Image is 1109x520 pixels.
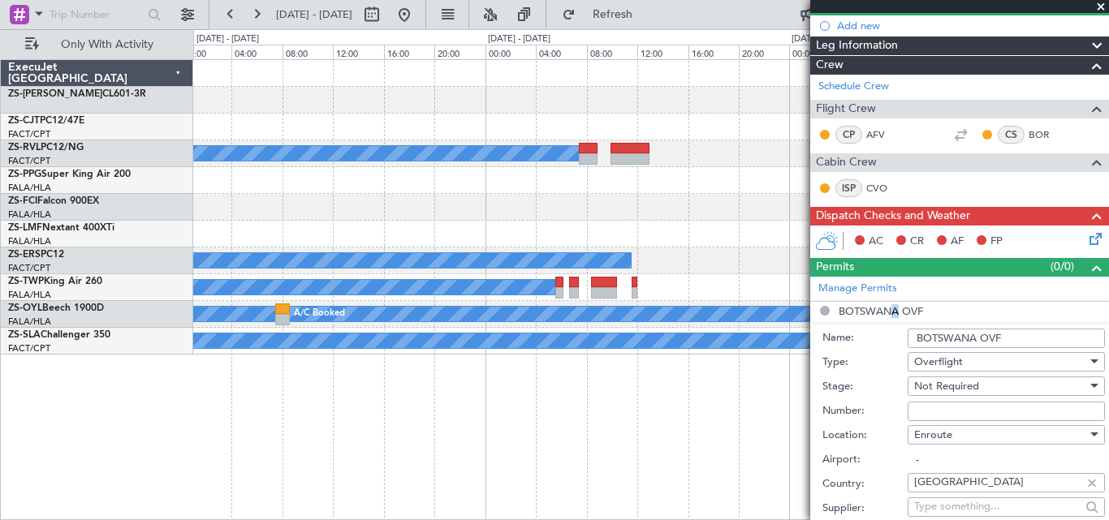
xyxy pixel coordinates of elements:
[837,19,1101,32] div: Add new
[866,127,903,142] a: AFV
[822,452,908,468] label: Airport:
[822,428,908,444] label: Location:
[816,56,844,75] span: Crew
[42,39,171,50] span: Only With Activity
[8,277,102,286] a: ZS-TWPKing Air 260
[8,170,131,179] a: ZS-PPGSuper King Air 200
[8,342,50,355] a: FACT/CPT
[8,182,51,194] a: FALA/HLA
[8,89,102,99] span: ZS-[PERSON_NAME]
[50,2,143,27] input: Trip Number
[822,379,908,395] label: Stage:
[8,116,84,126] a: ZS-CJTPC12/47E
[914,355,963,369] span: Overflight
[579,9,647,20] span: Refresh
[8,289,51,301] a: FALA/HLA
[8,250,41,260] span: ZS-ERS
[8,223,114,233] a: ZS-LMFNextant 400XTi
[792,32,854,46] div: [DATE] - [DATE]
[816,258,854,277] span: Permits
[688,45,739,59] div: 16:00
[8,143,41,153] span: ZS-RVL
[485,45,536,59] div: 00:00
[8,330,41,340] span: ZS-SLA
[536,45,586,59] div: 04:00
[181,45,231,59] div: 00:00
[8,196,99,206] a: ZS-FCIFalcon 900EX
[384,45,434,59] div: 16:00
[8,303,104,313] a: ZS-OYLBeech 1900D
[8,277,44,286] span: ZS-TWP
[8,155,50,167] a: FACT/CPT
[951,234,964,250] span: AF
[333,45,383,59] div: 12:00
[910,234,924,250] span: CR
[822,355,908,371] label: Type:
[276,7,352,22] span: [DATE] - [DATE]
[816,153,877,172] span: Cabin Crew
[990,234,1003,250] span: FP
[294,302,345,326] div: A/C Booked
[816,207,970,226] span: Dispatch Checks and Weather
[822,330,908,346] label: Name:
[818,281,897,297] a: Manage Permits
[637,45,688,59] div: 12:00
[8,223,42,233] span: ZS-LMF
[816,37,898,55] span: Leg Information
[8,250,64,260] a: ZS-ERSPC12
[18,32,176,58] button: Only With Activity
[231,45,282,59] div: 04:00
[822,501,908,517] label: Supplier:
[822,403,908,419] label: Number:
[835,179,862,197] div: ISP
[739,45,789,59] div: 20:00
[914,470,1081,494] input: Type something...
[8,89,146,99] a: ZS-[PERSON_NAME]CL601-3R
[789,45,839,59] div: 00:00
[914,428,952,442] span: Enroute
[196,32,259,46] div: [DATE] - [DATE]
[1029,127,1065,142] a: BOR
[488,32,550,46] div: [DATE] - [DATE]
[869,234,883,250] span: AC
[835,126,862,144] div: CP
[8,170,41,179] span: ZS-PPG
[434,45,485,59] div: 20:00
[822,476,908,492] label: Country:
[8,262,50,274] a: FACT/CPT
[914,494,1081,518] input: Type something...
[998,126,1025,144] div: CS
[8,116,40,126] span: ZS-CJT
[1051,258,1074,275] span: (0/0)
[587,45,637,59] div: 08:00
[914,379,979,393] span: Not Required
[8,330,110,340] a: ZS-SLAChallenger 350
[8,303,42,313] span: ZS-OYL
[554,2,652,28] button: Refresh
[283,45,333,59] div: 08:00
[866,181,903,196] a: CVO
[818,79,889,95] a: Schedule Crew
[8,196,37,206] span: ZS-FCI
[816,100,876,118] span: Flight Crew
[8,143,84,153] a: ZS-RVLPC12/NG
[8,208,51,221] a: FALA/HLA
[8,128,50,140] a: FACT/CPT
[8,235,51,247] a: FALA/HLA
[8,316,51,328] a: FALA/HLA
